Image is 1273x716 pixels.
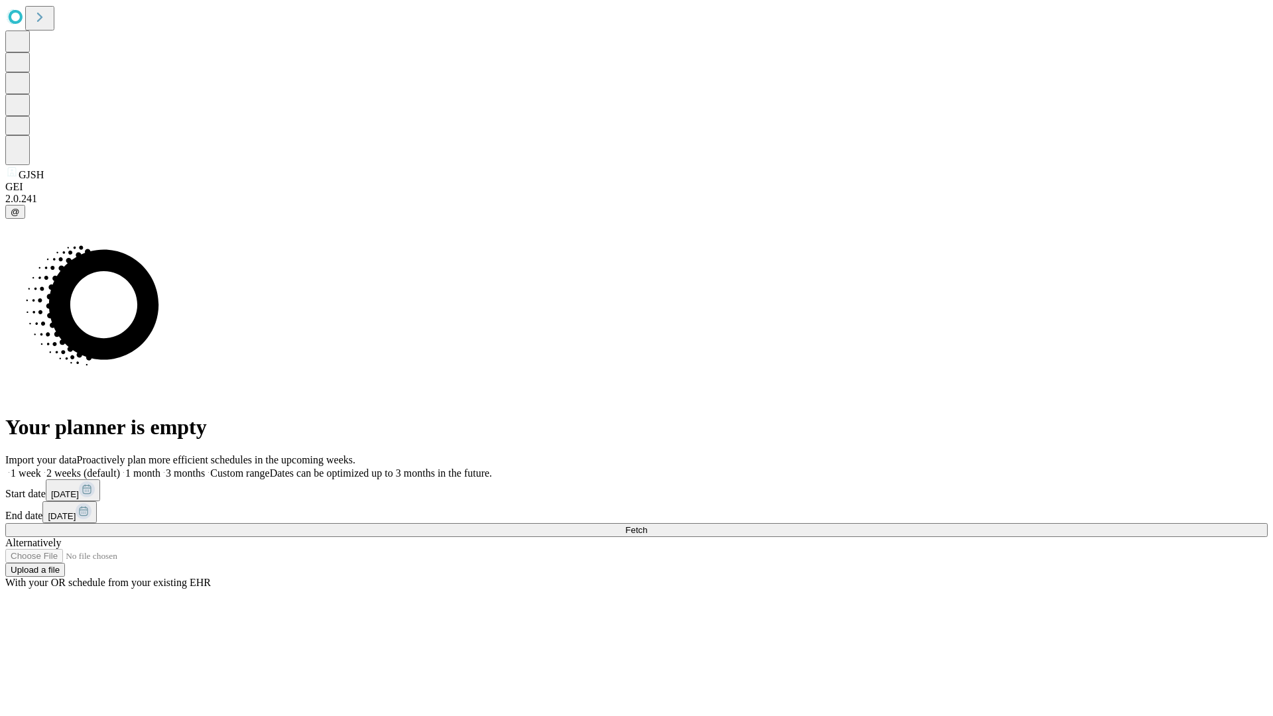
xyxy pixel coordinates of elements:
span: With your OR schedule from your existing EHR [5,577,211,588]
span: [DATE] [48,511,76,521]
h1: Your planner is empty [5,415,1268,440]
span: Custom range [210,467,269,479]
div: End date [5,501,1268,523]
span: Alternatively [5,537,61,548]
button: Upload a file [5,563,65,577]
span: 1 week [11,467,41,479]
button: [DATE] [42,501,97,523]
span: @ [11,207,20,217]
button: @ [5,205,25,219]
span: Dates can be optimized up to 3 months in the future. [270,467,492,479]
button: [DATE] [46,479,100,501]
span: [DATE] [51,489,79,499]
span: Import your data [5,454,77,465]
button: Fetch [5,523,1268,537]
span: 3 months [166,467,205,479]
span: 2 weeks (default) [46,467,120,479]
div: GEI [5,181,1268,193]
div: 2.0.241 [5,193,1268,205]
span: 1 month [125,467,160,479]
span: Fetch [625,525,647,535]
span: Proactively plan more efficient schedules in the upcoming weeks. [77,454,355,465]
div: Start date [5,479,1268,501]
span: GJSH [19,169,44,180]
